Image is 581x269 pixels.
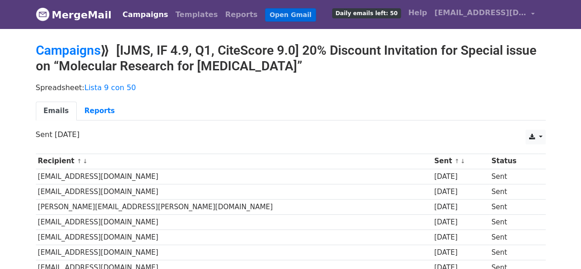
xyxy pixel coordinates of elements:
[36,154,432,169] th: Recipient
[434,217,487,228] div: [DATE]
[36,43,101,58] a: Campaigns
[332,8,400,18] span: Daily emails left: 50
[36,184,432,199] td: [EMAIL_ADDRESS][DOMAIN_NAME]
[36,215,432,230] td: [EMAIL_ADDRESS][DOMAIN_NAME]
[36,230,432,245] td: [EMAIL_ADDRESS][DOMAIN_NAME]
[36,245,432,260] td: [EMAIL_ADDRESS][DOMAIN_NAME]
[221,6,261,24] a: Reports
[431,4,538,25] a: [EMAIL_ADDRESS][DOMAIN_NAME]
[535,225,581,269] iframe: Chat Widget
[36,130,546,139] p: Sent [DATE]
[119,6,172,24] a: Campaigns
[489,215,538,230] td: Sent
[77,158,82,165] a: ↑
[328,4,404,22] a: Daily emails left: 50
[434,232,487,243] div: [DATE]
[535,225,581,269] div: Widget de chat
[405,4,431,22] a: Help
[36,43,546,74] h2: ⟫ [IJMS, IF 4.9, Q1, CiteScore 9.0] 20% Discount Invitation for Special issue on “Molecular Resea...
[489,245,538,260] td: Sent
[83,158,88,165] a: ↓
[434,7,526,18] span: [EMAIL_ADDRESS][DOMAIN_NAME]
[489,199,538,214] td: Sent
[489,184,538,199] td: Sent
[265,8,316,22] a: Open Gmail
[434,172,487,182] div: [DATE]
[489,230,538,245] td: Sent
[460,158,465,165] a: ↓
[434,247,487,258] div: [DATE]
[434,187,487,197] div: [DATE]
[36,102,77,120] a: Emails
[77,102,123,120] a: Reports
[36,83,546,92] p: Spreadsheet:
[85,83,136,92] a: Lista 9 con 50
[489,169,538,184] td: Sent
[454,158,459,165] a: ↑
[36,199,432,214] td: [PERSON_NAME][EMAIL_ADDRESS][PERSON_NAME][DOMAIN_NAME]
[489,154,538,169] th: Status
[36,7,50,21] img: MergeMail logo
[172,6,221,24] a: Templates
[432,154,489,169] th: Sent
[36,5,112,24] a: MergeMail
[434,202,487,212] div: [DATE]
[36,169,432,184] td: [EMAIL_ADDRESS][DOMAIN_NAME]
